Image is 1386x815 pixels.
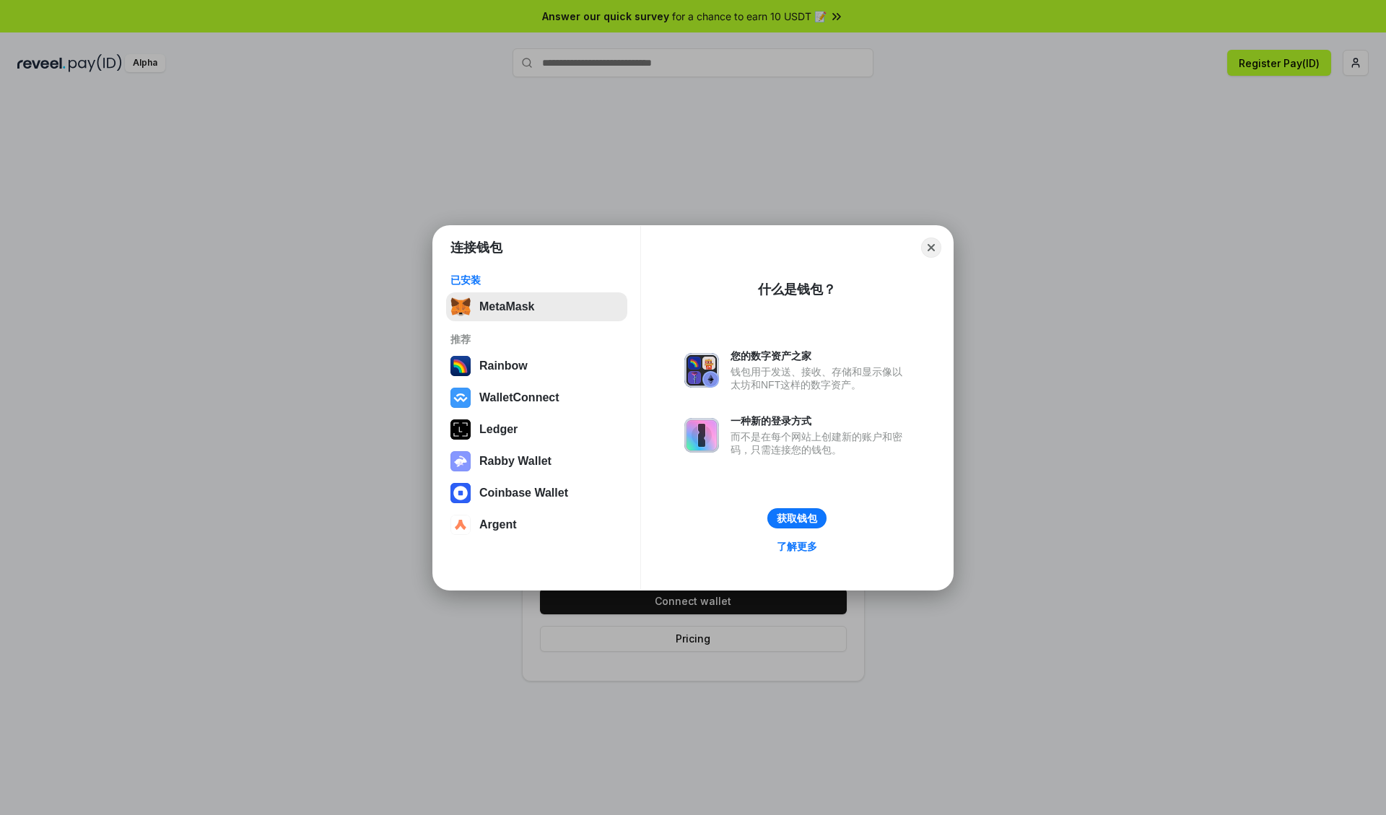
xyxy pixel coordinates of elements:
[450,274,623,287] div: 已安装
[777,512,817,525] div: 获取钱包
[446,352,627,380] button: Rainbow
[479,391,559,404] div: WalletConnect
[446,415,627,444] button: Ledger
[758,281,836,298] div: 什么是钱包？
[450,388,471,408] img: svg+xml,%3Csvg%20width%3D%2228%22%20height%3D%2228%22%20viewBox%3D%220%200%2028%2028%22%20fill%3D...
[446,510,627,539] button: Argent
[446,383,627,412] button: WalletConnect
[450,239,502,256] h1: 连接钱包
[446,292,627,321] button: MetaMask
[731,349,910,362] div: 您的数字资产之家
[777,540,817,553] div: 了解更多
[684,353,719,388] img: svg+xml,%3Csvg%20xmlns%3D%22http%3A%2F%2Fwww.w3.org%2F2000%2Fsvg%22%20fill%3D%22none%22%20viewBox...
[479,455,552,468] div: Rabby Wallet
[450,419,471,440] img: svg+xml,%3Csvg%20xmlns%3D%22http%3A%2F%2Fwww.w3.org%2F2000%2Fsvg%22%20width%3D%2228%22%20height%3...
[767,508,827,528] button: 获取钱包
[731,365,910,391] div: 钱包用于发送、接收、存储和显示像以太坊和NFT这样的数字资产。
[450,356,471,376] img: svg+xml,%3Csvg%20width%3D%22120%22%20height%3D%22120%22%20viewBox%3D%220%200%20120%20120%22%20fil...
[450,483,471,503] img: svg+xml,%3Csvg%20width%3D%2228%22%20height%3D%2228%22%20viewBox%3D%220%200%2028%2028%22%20fill%3D...
[684,418,719,453] img: svg+xml,%3Csvg%20xmlns%3D%22http%3A%2F%2Fwww.w3.org%2F2000%2Fsvg%22%20fill%3D%22none%22%20viewBox...
[479,518,517,531] div: Argent
[731,414,910,427] div: 一种新的登录方式
[768,537,826,556] a: 了解更多
[450,297,471,317] img: svg+xml,%3Csvg%20fill%3D%22none%22%20height%3D%2233%22%20viewBox%3D%220%200%2035%2033%22%20width%...
[450,515,471,535] img: svg+xml,%3Csvg%20width%3D%2228%22%20height%3D%2228%22%20viewBox%3D%220%200%2028%2028%22%20fill%3D...
[446,447,627,476] button: Rabby Wallet
[479,487,568,500] div: Coinbase Wallet
[446,479,627,507] button: Coinbase Wallet
[479,359,528,372] div: Rainbow
[921,237,941,258] button: Close
[450,451,471,471] img: svg+xml,%3Csvg%20xmlns%3D%22http%3A%2F%2Fwww.w3.org%2F2000%2Fsvg%22%20fill%3D%22none%22%20viewBox...
[450,333,623,346] div: 推荐
[731,430,910,456] div: 而不是在每个网站上创建新的账户和密码，只需连接您的钱包。
[479,423,518,436] div: Ledger
[479,300,534,313] div: MetaMask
